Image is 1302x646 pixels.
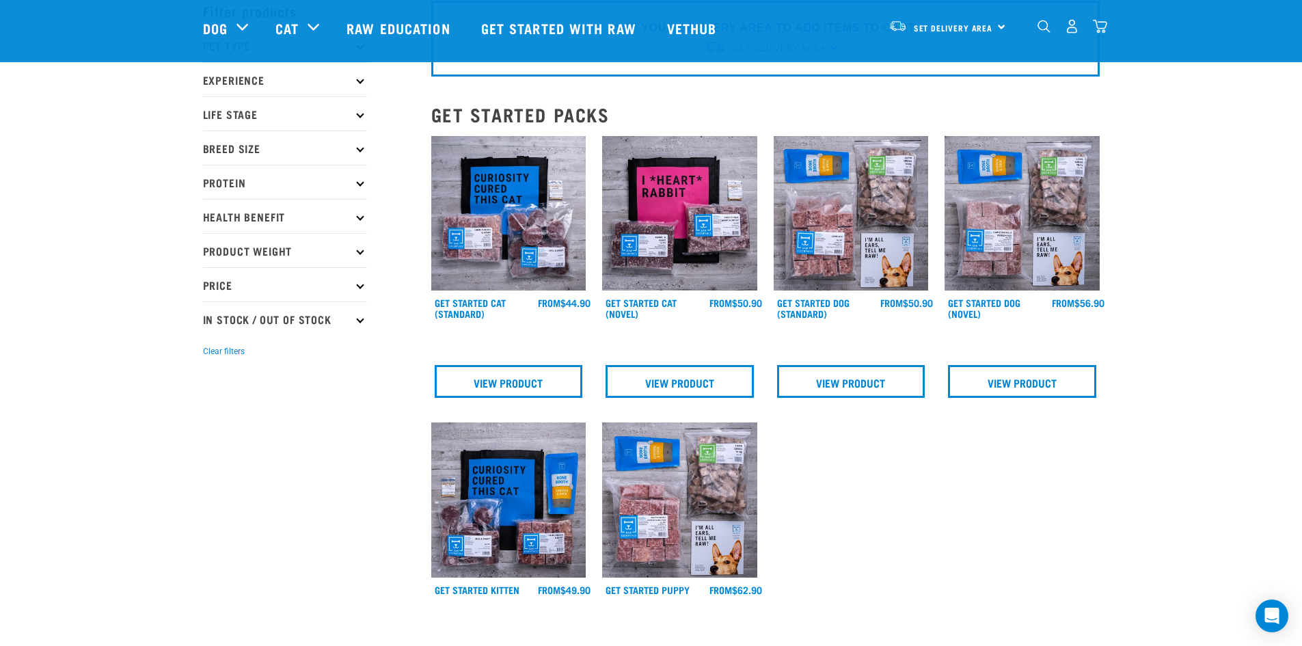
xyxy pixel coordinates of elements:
a: Dog [203,18,228,38]
a: Raw Education [333,1,467,55]
span: Set Delivery Area [914,25,993,30]
p: Health Benefit [203,199,367,233]
h2: Get Started Packs [431,104,1100,125]
p: Product Weight [203,233,367,267]
p: Protein [203,165,367,199]
img: user.png [1065,19,1079,33]
a: Get Started Dog (Novel) [948,300,1020,316]
p: Experience [203,62,367,96]
a: Get Started Dog (Standard) [777,300,850,316]
a: Vethub [653,1,734,55]
img: van-moving.png [889,20,907,32]
p: Life Stage [203,96,367,131]
span: FROM [880,300,903,305]
div: $44.90 [538,297,591,308]
div: $50.90 [709,297,762,308]
p: In Stock / Out Of Stock [203,301,367,336]
a: View Product [435,365,583,398]
img: Assortment Of Raw Essential Products For Cats Including, Pink And Black Tote Bag With "I *Heart* ... [602,136,757,291]
a: View Product [948,365,1096,398]
span: FROM [709,300,732,305]
button: Clear filters [203,345,245,358]
img: NSP Dog Standard Update [774,136,929,291]
p: Breed Size [203,131,367,165]
div: $49.90 [538,584,591,595]
span: FROM [709,587,732,592]
span: FROM [1052,300,1074,305]
a: Get Started Cat (Novel) [606,300,677,316]
div: $62.90 [709,584,762,595]
img: Assortment Of Raw Essential Products For Cats Including, Blue And Black Tote Bag With "Curiosity ... [431,136,586,291]
a: Get Started Puppy [606,587,690,592]
a: Get Started Kitten [435,587,519,592]
img: NSP Kitten Update [431,422,586,578]
a: View Product [777,365,925,398]
div: $50.90 [880,297,933,308]
a: Get started with Raw [467,1,653,55]
a: Cat [275,18,299,38]
img: home-icon@2x.png [1093,19,1107,33]
p: Price [203,267,367,301]
span: FROM [538,300,560,305]
div: $56.90 [1052,297,1104,308]
a: View Product [606,365,754,398]
img: NPS Puppy Update [602,422,757,578]
div: Open Intercom Messenger [1256,600,1288,632]
img: home-icon-1@2x.png [1037,20,1050,33]
span: FROM [538,587,560,592]
img: NSP Dog Novel Update [945,136,1100,291]
a: Get Started Cat (Standard) [435,300,506,316]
